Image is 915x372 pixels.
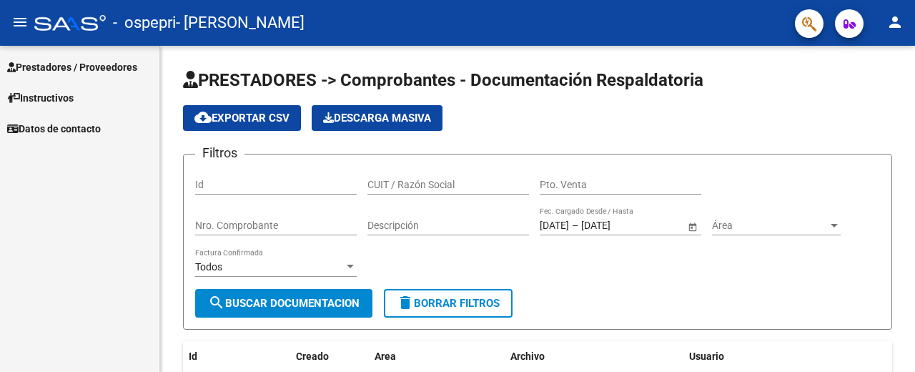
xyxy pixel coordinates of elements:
[194,112,290,124] span: Exportar CSV
[290,341,369,372] datatable-header-cell: Creado
[689,351,724,362] span: Usuario
[712,220,828,232] span: Área
[208,297,360,310] span: Buscar Documentacion
[505,341,683,372] datatable-header-cell: Archivo
[176,7,305,39] span: - [PERSON_NAME]
[312,105,442,131] app-download-masive: Descarga masiva de comprobantes (adjuntos)
[183,70,703,90] span: PRESTADORES -> Comprobantes - Documentación Respaldatoria
[195,143,244,163] h3: Filtros
[7,121,101,137] span: Datos de contacto
[397,297,500,310] span: Borrar Filtros
[183,341,240,372] datatable-header-cell: Id
[866,323,901,358] iframe: Intercom live chat
[540,220,569,232] input: Start date
[683,341,898,372] datatable-header-cell: Usuario
[886,14,904,31] mat-icon: person
[7,90,74,106] span: Instructivos
[11,14,29,31] mat-icon: menu
[208,294,225,311] mat-icon: search
[312,105,442,131] button: Descarga Masiva
[296,351,329,362] span: Creado
[375,351,396,362] span: Area
[7,59,137,75] span: Prestadores / Proveedores
[195,289,372,318] button: Buscar Documentacion
[572,220,578,232] span: –
[581,220,651,232] input: End date
[369,341,505,372] datatable-header-cell: Area
[195,261,222,273] span: Todos
[323,112,431,124] span: Descarga Masiva
[510,351,545,362] span: Archivo
[397,294,414,311] mat-icon: delete
[113,7,176,39] span: - ospepri
[189,351,197,362] span: Id
[194,109,212,126] mat-icon: cloud_download
[183,105,301,131] button: Exportar CSV
[384,289,513,318] button: Borrar Filtros
[685,219,700,234] button: Open calendar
